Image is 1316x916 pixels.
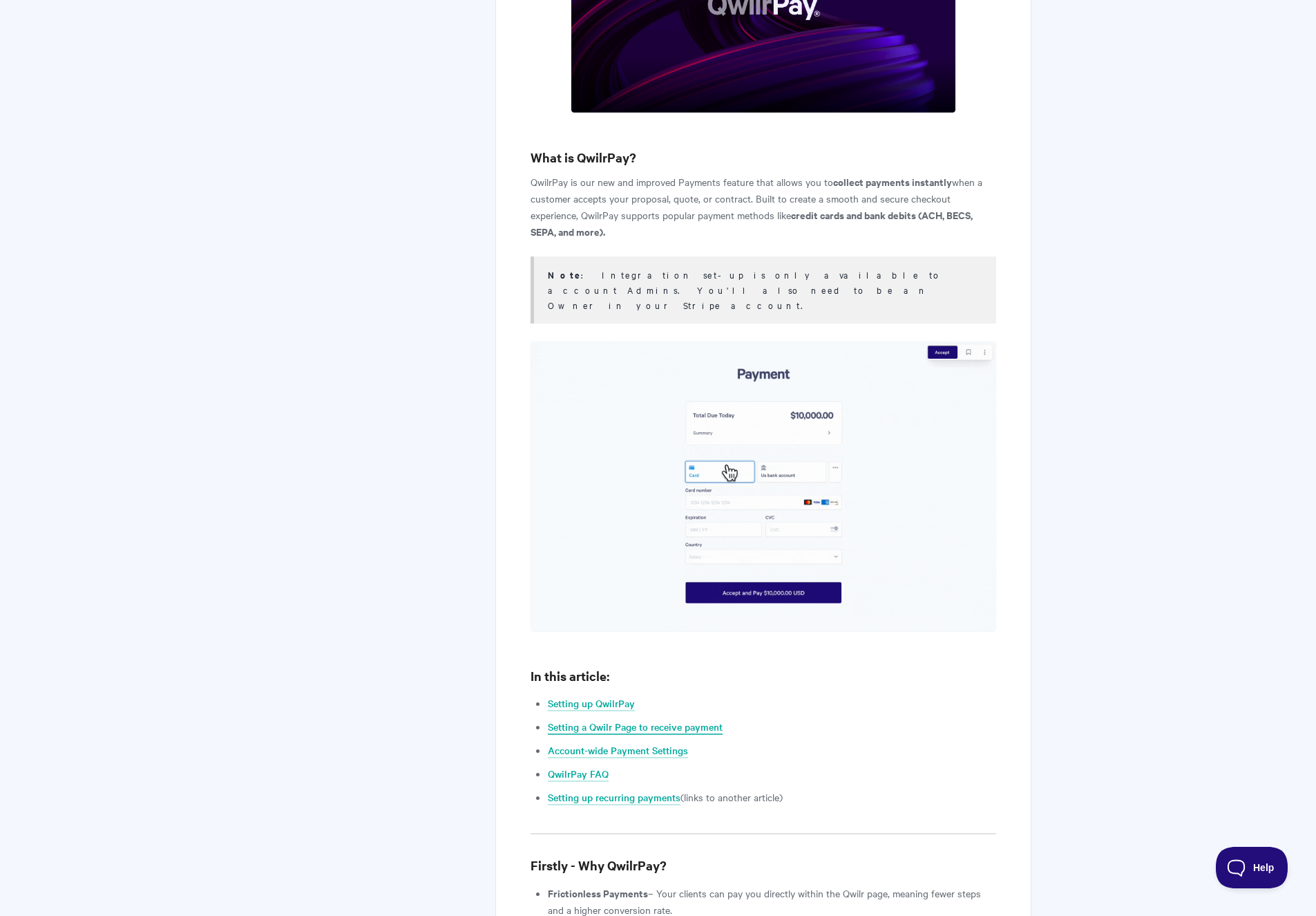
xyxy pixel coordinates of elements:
[531,667,609,684] b: In this article:
[833,174,952,189] strong: collect payments instantly
[548,767,609,782] a: QwilrPay FAQ
[548,886,648,900] strong: Frictionless Payments
[531,174,995,240] p: QwilrPay is our new and improved Payments feature that allows you to when a customer accepts your...
[548,789,995,805] li: (links to another article)
[548,268,581,281] b: Note
[531,148,995,167] h3: What is QwilrPay?
[1216,847,1288,888] iframe: Toggle Customer Support
[548,743,688,758] a: Account-wide Payment Settings
[531,856,995,875] h3: Firstly - Why QwilrPay?
[548,790,680,805] a: Setting up recurring payments
[548,268,978,312] div: : Integration set-up is only available to account Admins. You'll also need to be an Owner in your...
[548,696,635,711] a: Setting up QwilrPay
[548,720,723,735] a: Setting a Qwilr Page to receive payment
[531,342,995,631] img: file-oYQgcHOb2T.gif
